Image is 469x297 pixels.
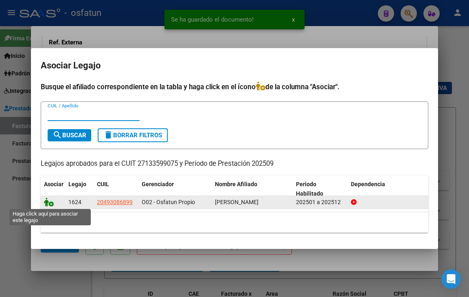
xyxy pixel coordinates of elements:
span: Borrar Filtros [103,132,162,139]
span: Periodo Habilitado [296,181,323,197]
div: Open Intercom Messenger [441,269,461,289]
mat-icon: search [53,130,62,140]
button: Borrar Filtros [98,128,168,142]
span: 1624 [68,199,81,205]
datatable-header-cell: Legajo [65,176,94,202]
h4: Busque el afiliado correspondiente en la tabla y haga click en el ícono de la columna "Asociar". [41,81,428,92]
span: Gerenciador [142,181,174,187]
datatable-header-cell: Periodo Habilitado [293,176,348,202]
datatable-header-cell: Asociar [41,176,65,202]
div: 202501 a 202512 [296,198,344,207]
button: Buscar [48,129,91,141]
div: 1 registros [41,212,428,233]
span: Nombre Afiliado [215,181,257,187]
span: FLORIDO SAAVEDRA LEON EZEQUIEL [215,199,259,205]
span: CUIL [97,181,109,187]
p: Legajos aprobados para el CUIT 27133599075 y Período de Prestación 202509 [41,159,428,169]
span: O02 - Osfatun Propio [142,199,195,205]
span: Legajo [68,181,86,187]
span: 20493086899 [97,199,133,205]
span: Buscar [53,132,86,139]
datatable-header-cell: Nombre Afiliado [212,176,293,202]
span: Dependencia [351,181,385,187]
datatable-header-cell: Dependencia [348,176,429,202]
datatable-header-cell: CUIL [94,176,138,202]
mat-icon: delete [103,130,113,140]
datatable-header-cell: Gerenciador [138,176,212,202]
span: Asociar [44,181,64,187]
h2: Asociar Legajo [41,58,428,73]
